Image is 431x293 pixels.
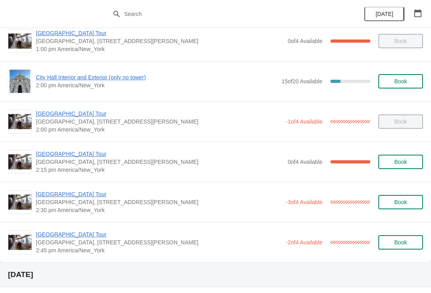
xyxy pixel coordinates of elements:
span: 1:00 pm America/New_York [36,45,284,53]
span: -3 of 4 Available [286,199,322,205]
input: Search [124,7,323,21]
span: [GEOGRAPHIC_DATA], [STREET_ADDRESS][PERSON_NAME] [36,198,282,206]
span: Book [394,239,407,246]
span: 0 of 4 Available [288,38,322,44]
span: [GEOGRAPHIC_DATA] Tour [36,190,282,198]
span: -2 of 4 Available [286,239,322,246]
img: City Hall Tower Tour | City Hall Visitor Center, 1400 John F Kennedy Boulevard Suite 121, Philade... [8,33,32,49]
span: [GEOGRAPHIC_DATA], [STREET_ADDRESS][PERSON_NAME] [36,118,282,126]
img: City Hall Tower Tour | City Hall Visitor Center, 1400 John F Kennedy Boulevard Suite 121, Philade... [8,154,32,170]
button: Book [378,235,423,250]
span: [GEOGRAPHIC_DATA] Tour [36,150,284,158]
span: City Hall Interior and Exterior (only no tower) [36,73,277,81]
span: 2:15 pm America/New_York [36,166,284,174]
span: [DATE] [376,11,393,17]
img: City Hall Tower Tour | City Hall Visitor Center, 1400 John F Kennedy Boulevard Suite 121, Philade... [8,195,32,210]
button: Book [378,195,423,209]
button: Book [378,74,423,88]
img: City Hall Tower Tour | City Hall Visitor Center, 1400 John F Kennedy Boulevard Suite 121, Philade... [8,114,32,130]
span: 2:30 pm America/New_York [36,206,282,214]
span: [GEOGRAPHIC_DATA] Tour [36,230,282,238]
span: Book [394,199,407,205]
img: City Hall Interior and Exterior (only no tower) | | 2:00 pm America/New_York [10,70,31,93]
span: 2:00 pm America/New_York [36,126,282,134]
span: [GEOGRAPHIC_DATA] Tour [36,29,284,37]
span: [GEOGRAPHIC_DATA], [STREET_ADDRESS][PERSON_NAME] [36,158,284,166]
img: City Hall Tower Tour | City Hall Visitor Center, 1400 John F Kennedy Boulevard Suite 121, Philade... [8,235,32,250]
span: [GEOGRAPHIC_DATA], [STREET_ADDRESS][PERSON_NAME] [36,238,282,246]
span: 2:45 pm America/New_York [36,246,282,254]
h2: [DATE] [8,271,423,279]
span: [GEOGRAPHIC_DATA], [STREET_ADDRESS][PERSON_NAME] [36,37,284,45]
button: [DATE] [364,7,404,21]
span: 15 of 20 Available [281,78,322,85]
span: 2:00 pm America/New_York [36,81,277,89]
span: [GEOGRAPHIC_DATA] Tour [36,110,282,118]
span: Book [394,78,407,85]
span: -1 of 4 Available [286,118,322,125]
button: Book [378,155,423,169]
span: 0 of 4 Available [288,159,322,165]
span: Book [394,159,407,165]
